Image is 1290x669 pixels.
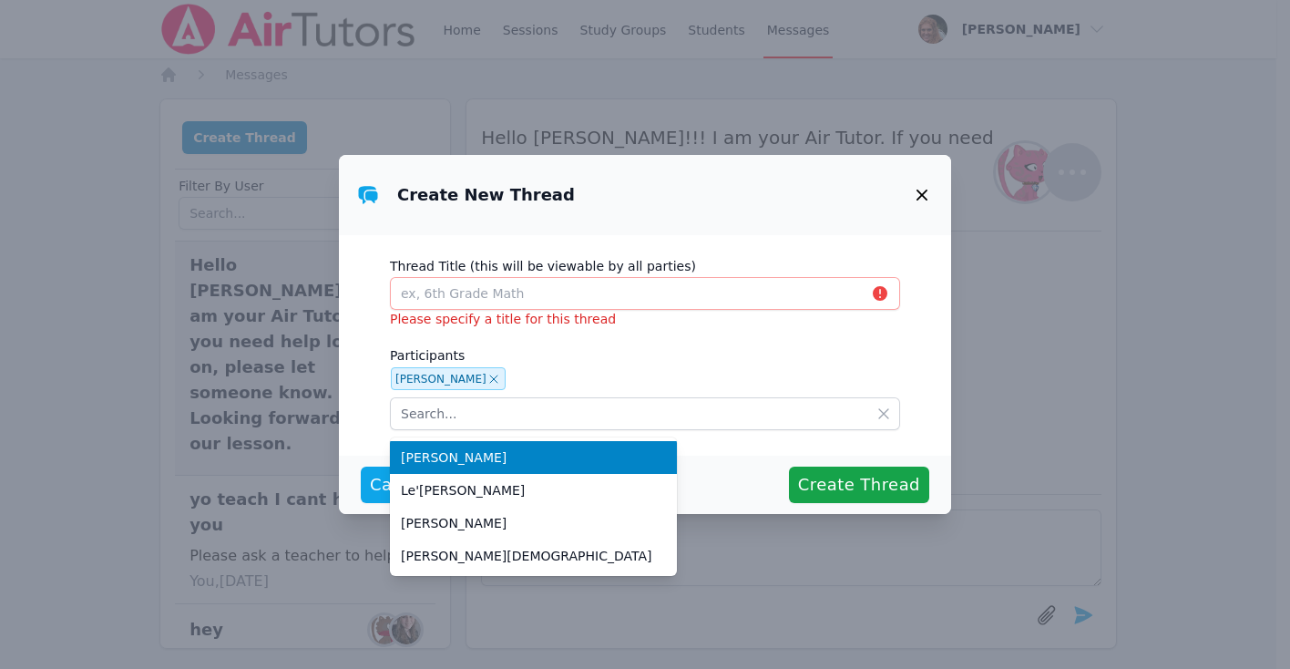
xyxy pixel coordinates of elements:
button: Cancel [361,467,437,503]
h3: Create New Thread [397,184,575,206]
label: Thread Title (this will be viewable by all parties) [390,250,900,277]
p: Please specify a title for this thread [390,310,900,328]
span: Create Thread [798,472,920,498]
span: Le'[PERSON_NAME] [401,481,666,499]
label: Participants [390,339,900,366]
input: ex, 6th Grade Math [390,277,900,310]
span: [PERSON_NAME] [401,448,666,467]
input: Search... [390,397,900,430]
span: [PERSON_NAME] [401,514,666,532]
span: [PERSON_NAME][DEMOGRAPHIC_DATA] [401,547,666,565]
button: Create Thread [789,467,929,503]
span: Cancel [370,472,428,498]
div: [PERSON_NAME] [395,374,486,385]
